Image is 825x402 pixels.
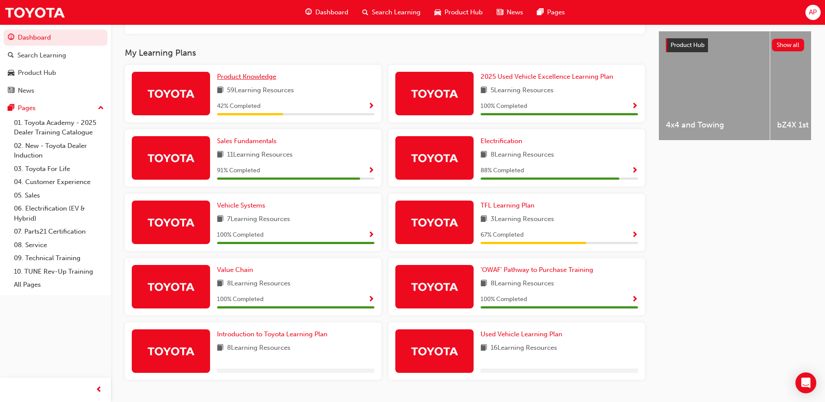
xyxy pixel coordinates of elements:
[481,73,613,80] span: 2025 Used Vehicle Excellence Learning Plan
[795,372,816,393] div: Open Intercom Messenger
[481,137,522,145] span: Electrification
[10,265,107,278] a: 10. TUNE Rev-Up Training
[491,278,554,289] span: 8 Learning Resources
[355,3,428,21] a: search-iconSearch Learning
[671,41,705,49] span: Product Hub
[411,343,458,358] img: Trak
[217,265,257,275] a: Value Chain
[481,266,593,274] span: 'OWAF' Pathway to Purchase Training
[481,136,526,146] a: Electrification
[10,251,107,265] a: 09. Technical Training
[491,150,554,161] span: 8 Learning Resources
[98,103,104,114] span: up-icon
[481,343,487,354] span: book-icon
[10,162,107,176] a: 03. Toyota For Life
[481,101,527,111] span: 100 % Completed
[3,47,107,64] a: Search Learning
[217,101,261,111] span: 42 % Completed
[3,100,107,116] button: Pages
[305,7,312,18] span: guage-icon
[772,39,805,51] button: Show all
[217,72,280,82] a: Product Knowledge
[3,83,107,99] a: News
[481,201,534,209] span: TFL Learning Plan
[368,103,374,111] span: Show Progress
[805,5,821,20] button: AP
[217,201,265,209] span: Vehicle Systems
[372,7,421,17] span: Search Learning
[631,165,638,176] button: Show Progress
[491,85,554,96] span: 5 Learning Resources
[10,189,107,202] a: 05. Sales
[8,87,14,95] span: news-icon
[10,225,107,238] a: 07. Parts21 Certification
[368,101,374,112] button: Show Progress
[481,295,527,305] span: 100 % Completed
[227,150,293,161] span: 11 Learning Resources
[368,230,374,241] button: Show Progress
[481,150,487,161] span: book-icon
[4,3,65,22] img: Trak
[125,48,645,58] h3: My Learning Plans
[18,103,36,113] div: Pages
[631,296,638,304] span: Show Progress
[631,231,638,239] span: Show Progress
[217,136,280,146] a: Sales Fundamentals
[217,73,276,80] span: Product Knowledge
[631,294,638,305] button: Show Progress
[315,7,348,17] span: Dashboard
[537,7,544,18] span: pages-icon
[217,85,224,96] span: book-icon
[481,85,487,96] span: book-icon
[227,214,290,225] span: 7 Learning Resources
[368,294,374,305] button: Show Progress
[411,214,458,230] img: Trak
[631,230,638,241] button: Show Progress
[490,3,530,21] a: news-iconNews
[10,202,107,225] a: 06. Electrification (EV & Hybrid)
[217,266,253,274] span: Value Chain
[8,69,14,77] span: car-icon
[411,150,458,165] img: Trak
[507,7,523,17] span: News
[481,278,487,289] span: book-icon
[96,385,102,395] span: prev-icon
[631,167,638,175] span: Show Progress
[368,231,374,239] span: Show Progress
[411,86,458,101] img: Trak
[666,120,763,130] span: 4x4 and Towing
[217,330,327,338] span: Introduction to Toyota Learning Plan
[18,68,56,78] div: Product Hub
[217,166,260,176] span: 91 % Completed
[3,28,107,100] button: DashboardSearch LearningProduct HubNews
[227,278,291,289] span: 8 Learning Resources
[491,214,554,225] span: 3 Learning Resources
[481,230,524,240] span: 67 % Completed
[17,50,66,60] div: Search Learning
[217,329,331,339] a: Introduction to Toyota Learning Plan
[147,343,195,358] img: Trak
[368,167,374,175] span: Show Progress
[147,214,195,230] img: Trak
[809,7,817,17] span: AP
[481,214,487,225] span: book-icon
[631,103,638,111] span: Show Progress
[659,31,770,140] a: 4x4 and Towing
[217,230,264,240] span: 100 % Completed
[481,330,562,338] span: Used Vehicle Learning Plan
[298,3,355,21] a: guage-iconDashboard
[10,139,107,162] a: 02. New - Toyota Dealer Induction
[18,86,34,96] div: News
[434,7,441,18] span: car-icon
[497,7,503,18] span: news-icon
[481,166,524,176] span: 88 % Completed
[3,30,107,46] a: Dashboard
[10,238,107,252] a: 08. Service
[217,137,277,145] span: Sales Fundamentals
[8,52,14,60] span: search-icon
[217,295,264,305] span: 100 % Completed
[428,3,490,21] a: car-iconProduct Hub
[481,72,617,82] a: 2025 Used Vehicle Excellence Learning Plan
[3,65,107,81] a: Product Hub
